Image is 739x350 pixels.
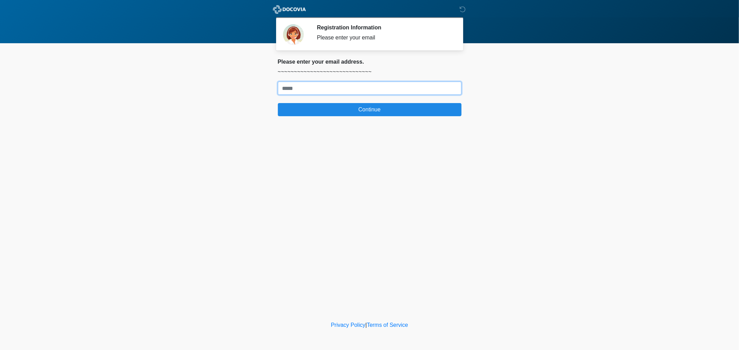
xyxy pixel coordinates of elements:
a: Terms of Service [367,322,408,328]
h2: Please enter your email address. [278,58,461,65]
p: ~~~~~~~~~~~~~~~~~~~~~~~~~~~~~ [278,68,461,76]
h2: Registration Information [317,24,451,31]
a: | [366,322,367,328]
button: Continue [278,103,461,116]
img: ABC Med Spa- GFEase Logo [271,5,308,14]
div: Please enter your email [317,34,451,42]
img: Agent Avatar [283,24,304,45]
a: Privacy Policy [331,322,366,328]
